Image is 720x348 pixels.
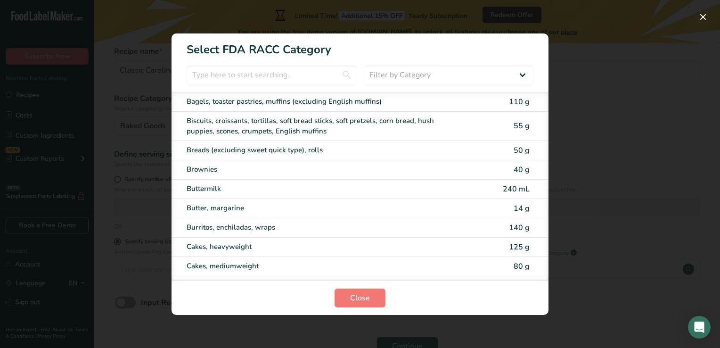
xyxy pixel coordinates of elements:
[187,203,454,214] div: Butter, margarine
[187,280,454,291] div: Cakes, lightweight (angel food, chiffon, or sponge cake without icing or filling)
[350,292,370,304] span: Close
[688,316,711,339] div: Open Intercom Messenger
[187,96,454,107] div: Bagels, toaster pastries, muffins (excluding English muffins)
[514,261,530,272] span: 80 g
[509,223,530,233] span: 140 g
[172,33,548,58] h1: Select FDA RACC Category
[187,261,454,272] div: Cakes, mediumweight
[514,203,530,214] span: 14 g
[187,145,454,156] div: Breads (excluding sweet quick type), rolls
[514,121,530,131] span: 55 g
[187,222,454,233] div: Burritos, enchiladas, wraps
[187,116,454,137] div: Biscuits, croissants, tortillas, soft bread sticks, soft pretzels, corn bread, hush puppies, scon...
[187,183,454,194] div: Buttermilk
[509,97,530,107] span: 110 g
[514,145,530,156] span: 50 g
[503,184,530,194] span: 240 mL
[335,289,385,307] button: Close
[187,66,356,84] input: Type here to start searching..
[187,164,454,175] div: Brownies
[514,165,530,175] span: 40 g
[187,241,454,252] div: Cakes, heavyweight
[509,242,530,252] span: 125 g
